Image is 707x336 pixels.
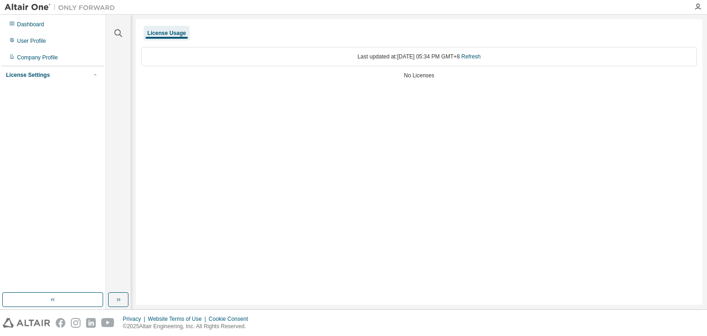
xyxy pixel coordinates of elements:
[101,318,115,328] img: youtube.svg
[5,3,120,12] img: Altair One
[123,315,148,323] div: Privacy
[147,29,186,37] div: License Usage
[56,318,65,328] img: facebook.svg
[17,54,58,61] div: Company Profile
[209,315,253,323] div: Cookie Consent
[86,318,96,328] img: linkedin.svg
[123,323,254,330] p: © 2025 Altair Engineering, Inc. All Rights Reserved.
[3,318,50,328] img: altair_logo.svg
[461,53,481,60] a: Refresh
[6,71,50,79] div: License Settings
[141,72,697,79] div: No Licenses
[141,47,697,66] div: Last updated at: [DATE] 05:34 PM GMT+8
[71,318,81,328] img: instagram.svg
[17,21,44,28] div: Dashboard
[148,315,209,323] div: Website Terms of Use
[17,37,46,45] div: User Profile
